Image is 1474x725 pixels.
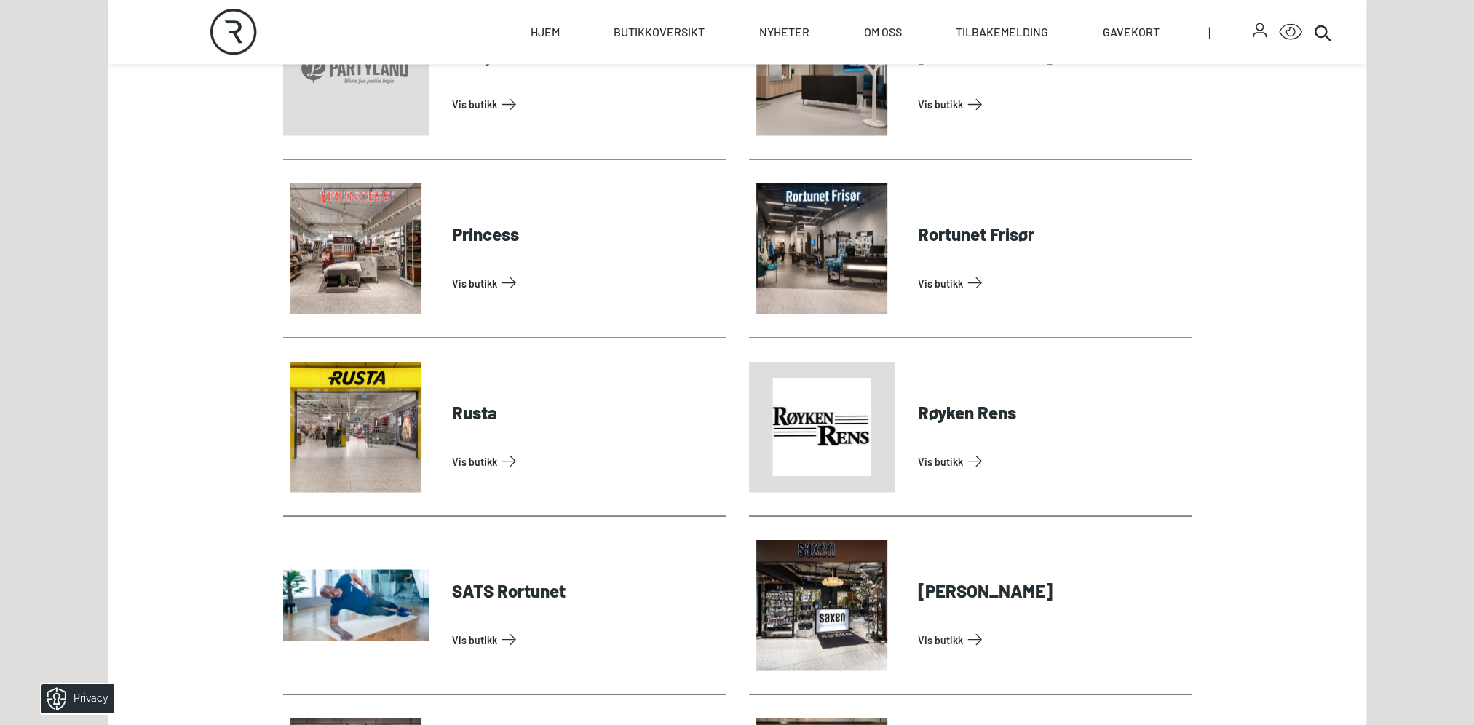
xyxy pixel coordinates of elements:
a: Vis Butikk: SATS Rortunet [452,627,720,651]
a: Vis Butikk: Partyland [452,92,720,116]
a: Vis Butikk: Princess [452,271,720,294]
a: Vis Butikk: Røyken Rens [918,449,1186,472]
a: Vis Butikk: Pons Helsetun [918,92,1186,116]
a: Vis Butikk: Rusta [452,449,720,472]
button: Open Accessibility Menu [1279,20,1302,44]
iframe: Manage Preferences [15,679,133,718]
a: Vis Butikk: Saxen Frisør [918,627,1186,651]
a: Vis Butikk: Rortunet Frisør [918,271,1186,294]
